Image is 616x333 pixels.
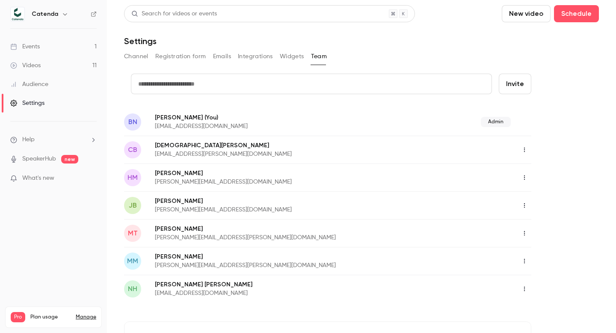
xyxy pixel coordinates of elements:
[155,141,405,150] p: [DEMOGRAPHIC_DATA][PERSON_NAME]
[76,314,96,321] a: Manage
[481,117,511,127] span: Admin
[155,253,427,261] p: [PERSON_NAME]
[499,74,531,94] button: Invite
[128,228,138,238] span: MT
[213,50,231,63] button: Emails
[238,50,273,63] button: Integrations
[155,197,405,205] p: [PERSON_NAME]
[30,314,71,321] span: Plan usage
[61,155,78,164] span: new
[22,155,56,164] a: SpeakerHub
[155,50,206,63] button: Registration form
[203,113,218,122] span: (You)
[155,178,405,186] p: [PERSON_NAME][EMAIL_ADDRESS][DOMAIN_NAME]
[124,50,148,63] button: Channel
[155,233,427,242] p: [PERSON_NAME][EMAIL_ADDRESS][PERSON_NAME][DOMAIN_NAME]
[129,200,137,211] span: JB
[155,169,405,178] p: [PERSON_NAME]
[10,99,44,107] div: Settings
[128,284,137,294] span: NH
[10,61,41,70] div: Videos
[124,36,157,46] h1: Settings
[22,135,35,144] span: Help
[155,280,385,289] p: [PERSON_NAME] [PERSON_NAME]
[10,42,40,51] div: Events
[128,117,137,127] span: BN
[11,312,25,322] span: Pro
[155,122,364,131] p: [EMAIL_ADDRESS][DOMAIN_NAME]
[155,113,364,122] p: [PERSON_NAME]
[502,5,551,22] button: New video
[311,50,327,63] button: Team
[155,289,385,297] p: [EMAIL_ADDRESS][DOMAIN_NAME]
[127,256,138,266] span: MM
[155,261,427,270] p: [PERSON_NAME][EMAIL_ADDRESS][PERSON_NAME][DOMAIN_NAME]
[22,174,54,183] span: What's new
[280,50,304,63] button: Widgets
[11,7,24,21] img: Catenda
[155,150,405,158] p: [EMAIL_ADDRESS][PERSON_NAME][DOMAIN_NAME]
[32,10,58,18] h6: Catenda
[10,135,97,144] li: help-dropdown-opener
[86,175,97,182] iframe: Noticeable Trigger
[127,172,138,183] span: HM
[155,225,427,233] p: [PERSON_NAME]
[554,5,599,22] button: Schedule
[155,205,405,214] p: [PERSON_NAME][EMAIL_ADDRESS][DOMAIN_NAME]
[10,80,48,89] div: Audience
[128,145,137,155] span: CB
[131,9,217,18] div: Search for videos or events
